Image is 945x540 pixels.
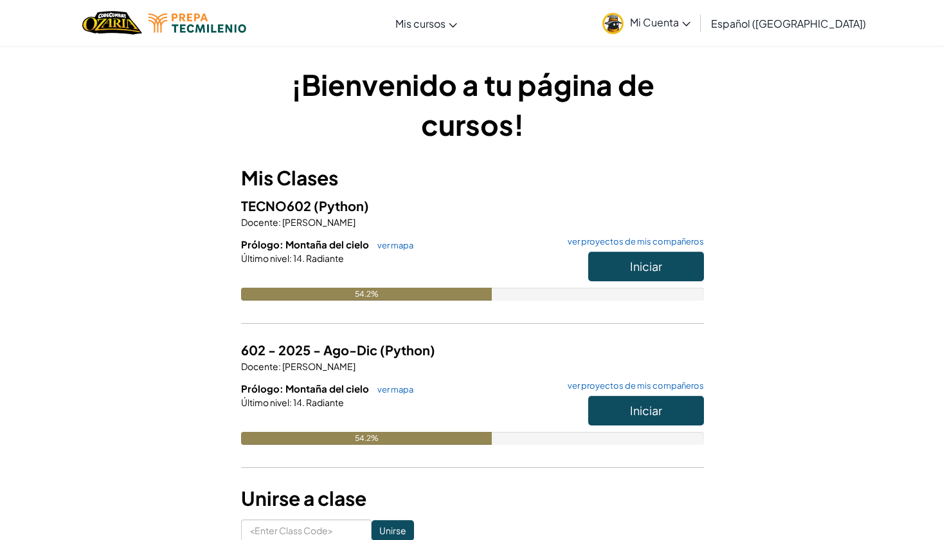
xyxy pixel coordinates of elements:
span: Docente [241,216,278,228]
span: [PERSON_NAME] [281,216,355,228]
span: Iniciar [630,403,662,418]
a: Mi Cuenta [596,3,697,43]
div: 54.2% [241,432,492,445]
span: Docente [241,360,278,372]
span: Prólogo: Montaña del cielo [241,238,371,250]
button: Iniciar [588,252,704,281]
span: Último nivel [241,252,289,264]
span: : [289,396,292,408]
span: 14. [292,252,305,264]
span: Radiante [305,252,344,264]
h1: ¡Bienvenido a tu página de cursos! [241,64,704,144]
span: Último nivel [241,396,289,408]
a: ver mapa [371,384,413,395]
span: : [278,360,281,372]
a: Español ([GEOGRAPHIC_DATA]) [705,6,872,41]
img: Tecmilenio logo [148,14,246,33]
h3: Unirse a clase [241,484,704,513]
img: avatar [602,13,624,34]
a: Mis cursos [389,6,464,41]
a: Ozaria by CodeCombat logo [82,10,142,36]
div: 54.2% [241,288,492,301]
span: (Python) [314,198,369,214]
span: Mi Cuenta [630,15,690,29]
span: 602 - 2025 - Ago-Dic [241,342,380,358]
span: TECNO602 [241,198,314,214]
span: [PERSON_NAME] [281,360,355,372]
span: Mis cursos [395,17,446,30]
a: ver proyectos de mis compañeros [561,382,704,390]
span: Radiante [305,396,344,408]
img: Home [82,10,142,36]
a: ver mapa [371,240,413,250]
a: ver proyectos de mis compañeros [561,237,704,246]
span: (Python) [380,342,435,358]
button: Iniciar [588,396,704,425]
span: Español ([GEOGRAPHIC_DATA]) [711,17,866,30]
h3: Mis Clases [241,163,704,192]
span: 14. [292,396,305,408]
span: : [278,216,281,228]
span: Prólogo: Montaña del cielo [241,382,371,395]
span: : [289,252,292,264]
span: Iniciar [630,259,662,274]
